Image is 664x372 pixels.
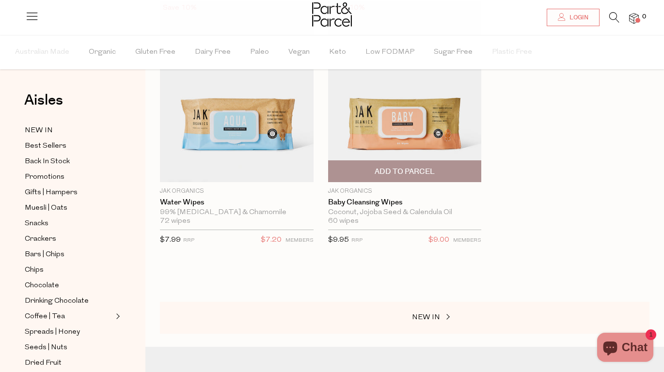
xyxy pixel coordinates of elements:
span: $9.00 [428,234,449,247]
span: Plastic Free [492,35,532,69]
span: Dairy Free [195,35,231,69]
a: Muesli | Oats [25,202,113,214]
span: Australian Made [15,35,69,69]
span: NEW IN [25,125,53,137]
span: Coffee | Tea [25,311,65,323]
span: Dried Fruit [25,357,62,369]
div: Coconut, Jojoba Seed & Calendula Oil [328,208,482,217]
span: Crackers [25,233,56,245]
span: 60 wipes [328,217,359,226]
span: 72 wipes [160,217,190,226]
span: Low FODMAP [365,35,414,69]
a: Best Sellers [25,140,113,152]
div: 99% [MEDICAL_DATA] & Chamomile [160,208,314,217]
span: Promotions [25,171,64,183]
span: Spreads | Honey [25,326,80,338]
span: Add To Parcel [375,167,435,177]
p: Jak Organics [160,187,314,196]
a: Coffee | Tea [25,310,113,323]
a: Dried Fruit [25,357,113,369]
inbox-online-store-chat: Shopify online store chat [594,333,656,364]
span: $7.20 [261,234,282,247]
span: Aisles [24,90,63,111]
img: Baby Cleansing Wipes [328,1,482,183]
a: Gifts | Hampers [25,186,113,199]
a: Crackers [25,233,113,245]
span: Chips [25,264,44,276]
span: Keto [329,35,346,69]
span: Back In Stock [25,156,70,168]
a: Seeds | Nuts [25,341,113,354]
span: Gifts | Hampers [25,187,78,199]
a: Promotions [25,171,113,183]
a: Water Wipes [160,198,314,207]
img: Part&Parcel [312,2,352,27]
span: NEW IN [412,314,440,321]
span: $7.99 [160,236,181,244]
small: MEMBERS [453,238,481,243]
a: Drinking Chocolate [25,295,113,307]
span: $9.95 [328,236,349,244]
span: Gluten Free [135,35,175,69]
a: Chips [25,264,113,276]
span: Chocolate [25,280,59,292]
a: Baby Cleansing Wipes [328,198,482,207]
span: Organic [89,35,116,69]
a: NEW IN [412,311,509,324]
button: Expand/Collapse Coffee | Tea [113,310,120,322]
span: Best Sellers [25,140,66,152]
small: RRP [351,238,363,243]
span: Sugar Free [434,35,473,69]
a: Back In Stock [25,155,113,168]
span: Seeds | Nuts [25,342,67,354]
a: NEW IN [25,124,113,137]
span: Paleo [250,35,269,69]
span: Bars | Chips [25,249,64,261]
span: Drinking Chocolate [25,295,89,307]
span: Vegan [288,35,310,69]
a: Bars | Chips [25,248,113,261]
a: Spreads | Honey [25,326,113,338]
img: Water Wipes [160,1,314,183]
button: Add To Parcel [328,160,482,182]
a: Chocolate [25,279,113,292]
p: Jak Organics [328,187,482,196]
a: Aisles [24,93,63,117]
a: Login [547,9,600,26]
span: Muesli | Oats [25,202,67,214]
span: Login [567,14,588,22]
span: Snacks [25,218,48,230]
a: Snacks [25,217,113,230]
a: 0 [629,13,639,23]
small: RRP [183,238,194,243]
small: MEMBERS [285,238,314,243]
span: 0 [640,13,648,21]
